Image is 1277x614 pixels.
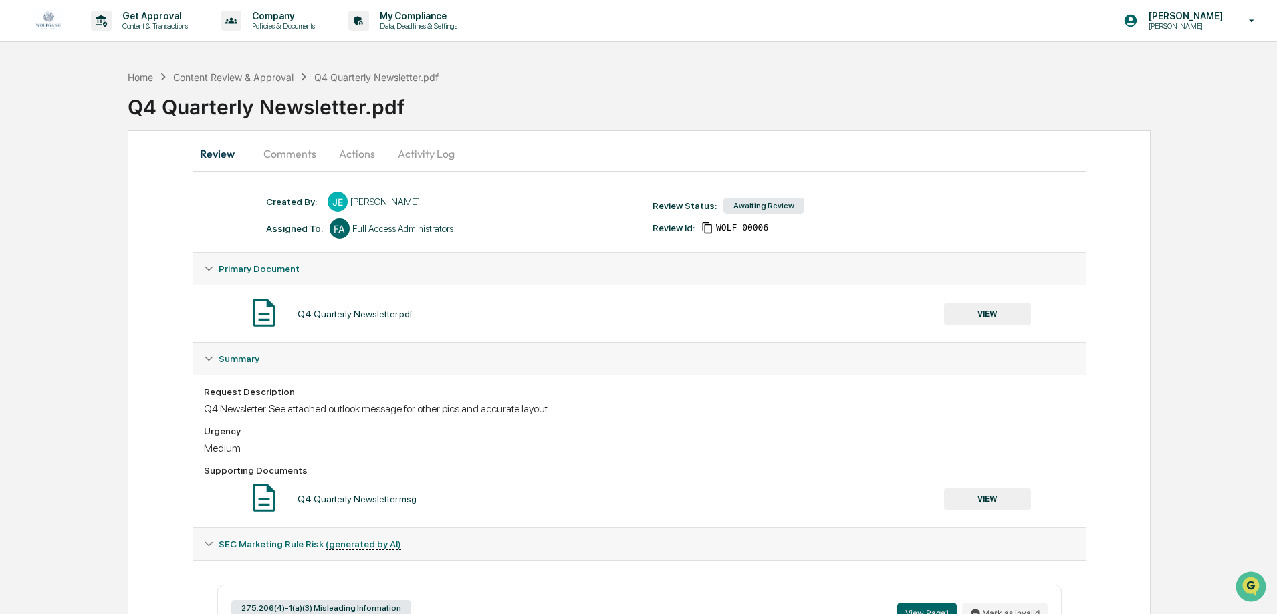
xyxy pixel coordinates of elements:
[326,539,401,550] u: (generated by AI)
[314,71,439,83] div: Q4 Quarterly Newsletter.pdf
[350,196,420,207] div: [PERSON_NAME]
[128,84,1277,119] div: Q4 Quarterly Newsletter.pdf
[204,442,1075,454] div: Medium
[193,375,1086,527] div: Summary
[204,402,1075,415] div: Q4 Newsletter. See attached outlook message for other pics and accurate layout.
[328,192,348,212] div: JE
[266,223,323,234] div: Assigned To:
[352,223,453,234] div: Full Access Administrators
[41,182,108,192] span: [PERSON_NAME]
[193,528,1086,560] div: SEC Marketing Rule Risk (generated by AI)
[60,116,184,126] div: We're available if you need us!
[219,353,259,364] span: Summary
[1138,21,1230,31] p: [PERSON_NAME]
[32,7,64,35] img: logo
[193,285,1086,342] div: Primary Document
[27,263,84,276] span: Data Lookup
[193,343,1086,375] div: Summary
[173,71,294,83] div: Content Review & Approval
[193,253,1086,285] div: Primary Document
[253,138,327,170] button: Comments
[241,21,322,31] p: Policies & Documents
[204,426,1075,436] div: Urgency
[133,295,162,305] span: Pylon
[193,138,253,170] button: Review
[944,488,1031,510] button: VIEW
[118,182,146,192] span: [DATE]
[60,102,219,116] div: Start new chat
[247,296,281,329] img: Document Icon
[266,196,321,207] div: Created By: ‎ ‎
[207,146,243,162] button: See all
[1234,570,1270,606] iframe: Open customer support
[219,263,300,274] span: Primary Document
[13,264,24,275] div: 🔎
[723,198,804,214] div: Awaiting Review
[112,21,195,31] p: Content & Transactions
[653,222,695,233] div: Review Id:
[193,138,1086,170] div: secondary tabs example
[387,138,465,170] button: Activity Log
[219,539,401,549] span: SEC Marketing Rule Risk
[330,218,350,239] div: FA
[327,138,387,170] button: Actions
[369,21,464,31] p: Data, Deadlines & Settings
[92,232,171,256] a: 🗄️Attestations
[110,237,166,251] span: Attestations
[13,28,243,49] p: How can we help?
[241,11,322,21] p: Company
[94,295,162,305] a: Powered byPylon
[13,169,35,190] img: Jack Rasmussen
[247,481,281,514] img: Document Icon
[27,182,37,193] img: 1746055101610-c473b297-6a78-478c-a979-82029cc54cd1
[27,237,86,251] span: Preclearance
[369,11,464,21] p: My Compliance
[111,182,116,192] span: •
[227,106,243,122] button: Start new chat
[298,309,413,319] div: Q4 Quarterly Newsletter.pdf
[944,303,1031,325] button: VIEW
[13,239,24,249] div: 🖐️
[204,386,1075,397] div: Request Description
[97,239,108,249] div: 🗄️
[8,257,90,281] a: 🔎Data Lookup
[128,71,153,83] div: Home
[1138,11,1230,21] p: [PERSON_NAME]
[28,102,52,126] img: 8933085812038_c878075ebb4cc5468115_72.jpg
[112,11,195,21] p: Get Approval
[653,200,717,211] div: Review Status:
[13,102,37,126] img: 1746055101610-c473b297-6a78-478c-a979-82029cc54cd1
[204,465,1075,476] div: Supporting Documents
[13,148,90,159] div: Past conversations
[298,494,417,504] div: Q4 Quarterly Newsletter.msg
[8,232,92,256] a: 🖐️Preclearance
[716,222,768,233] span: 531d4d6a-3cba-412c-a5d8-1faad72b14ff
